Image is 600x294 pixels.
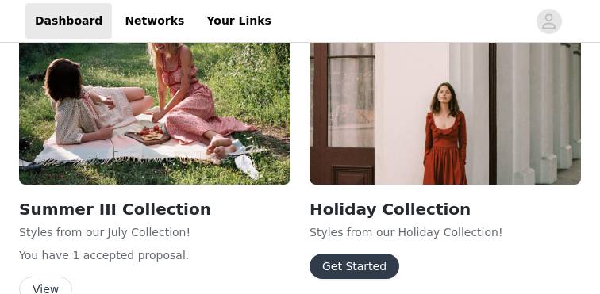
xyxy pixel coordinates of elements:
[25,3,112,39] a: Dashboard
[541,9,556,34] div: avatar
[310,197,581,221] h2: Holiday Collection
[115,3,194,39] a: Networks
[19,247,290,264] p: You have 1 accepted proposal .
[19,197,290,221] h2: Summer III Collection
[19,224,290,241] p: Styles from our July Collection!
[310,254,399,279] button: Get Started
[197,3,281,39] a: Your Links
[310,224,581,241] p: Styles from our Holiday Collection!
